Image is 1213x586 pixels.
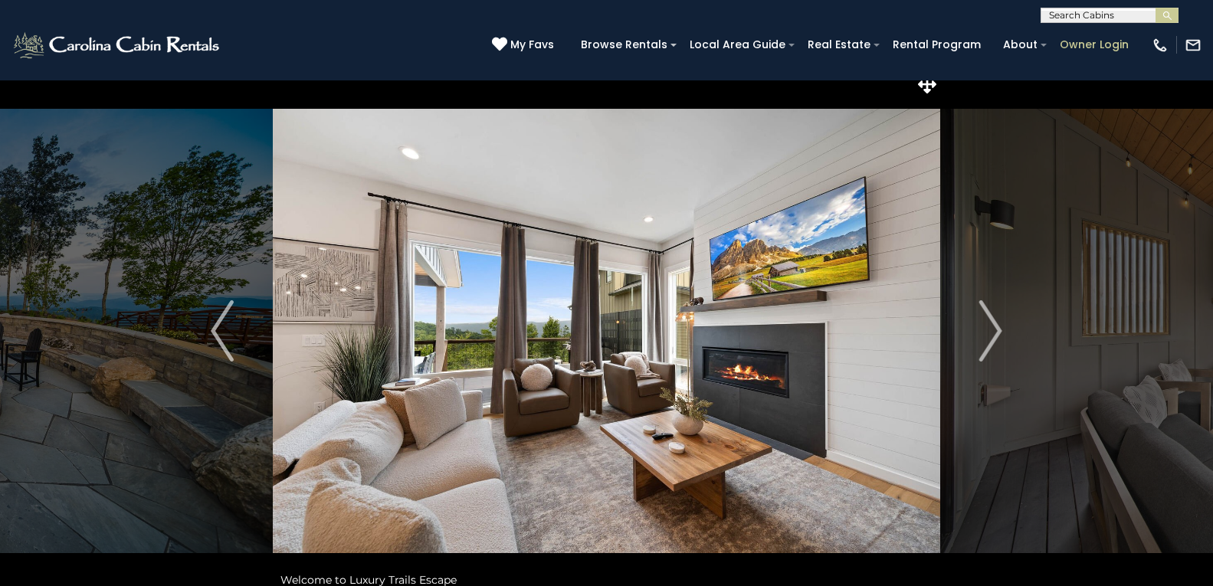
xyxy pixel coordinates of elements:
img: phone-regular-white.png [1152,37,1169,54]
a: Rental Program [885,33,988,57]
a: Local Area Guide [682,33,793,57]
a: Owner Login [1052,33,1136,57]
img: White-1-2.png [11,30,224,61]
a: Browse Rentals [573,33,675,57]
img: arrow [211,300,234,362]
a: Real Estate [800,33,878,57]
img: arrow [979,300,1002,362]
span: My Favs [510,37,554,53]
a: My Favs [492,37,558,54]
a: About [995,33,1045,57]
img: mail-regular-white.png [1185,37,1202,54]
